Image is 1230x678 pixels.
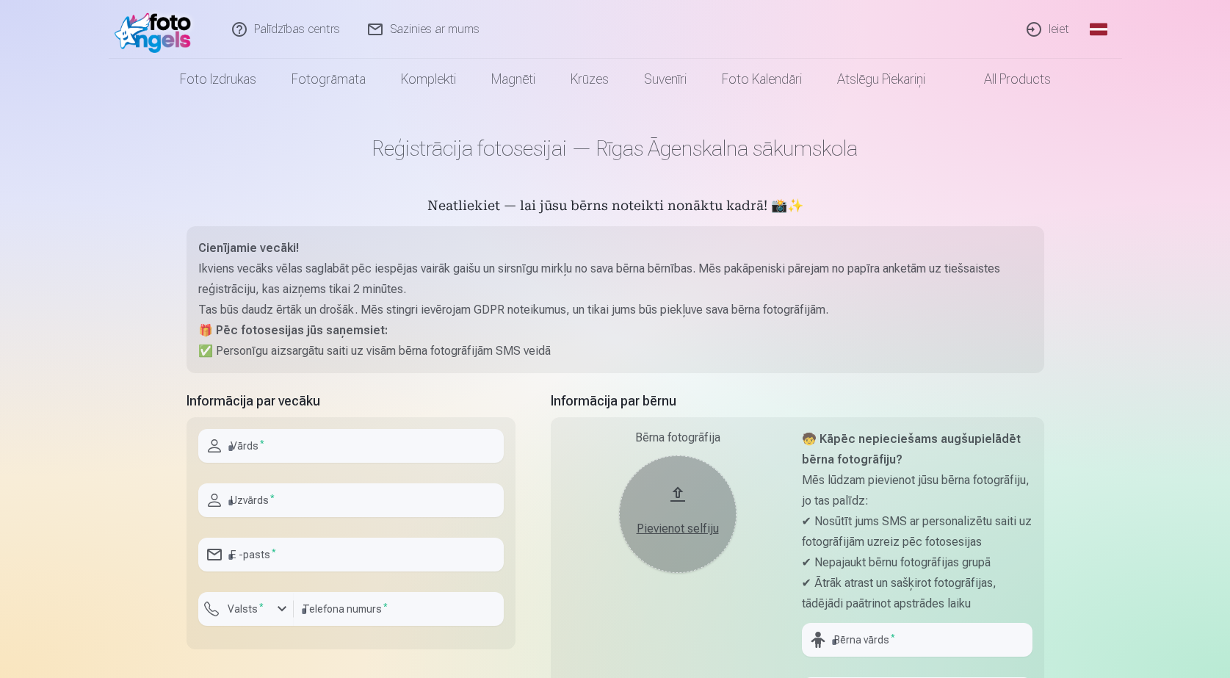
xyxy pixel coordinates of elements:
div: Bērna fotogrāfija [562,429,793,447]
p: Mēs lūdzam pievienot jūsu bērna fotogrāfiju, jo tas palīdz: [802,470,1032,511]
a: All products [943,59,1068,100]
a: Foto izdrukas [162,59,274,100]
h5: Neatliekiet — lai jūsu bērns noteikti nonāktu kadrā! 📸✨ [187,197,1044,217]
a: Komplekti [383,59,474,100]
h1: Reģistrācija fotosesijai — Rīgas Āgenskalna sākumskola [187,135,1044,162]
h5: Informācija par bērnu [551,391,1044,411]
p: ✔ Nepajaukt bērnu fotogrāfijas grupā [802,552,1032,573]
button: Valsts* [198,592,294,626]
a: Atslēgu piekariņi [820,59,943,100]
a: Foto kalendāri [704,59,820,100]
img: /fa1 [115,6,199,53]
p: ✔ Ātrāk atrast un sašķirot fotogrāfijas, tādējādi paātrinot apstrādes laiku [802,573,1032,614]
p: Ikviens vecāks vēlas saglabāt pēc iespējas vairāk gaišu un sirsnīgu mirkļu no sava bērna bērnības... [198,259,1032,300]
p: ✔ Nosūtīt jums SMS ar personalizētu saiti uz fotogrāfijām uzreiz pēc fotosesijas [802,511,1032,552]
p: ✅ Personīgu aizsargātu saiti uz visām bērna fotogrāfijām SMS veidā [198,341,1032,361]
label: Valsts [222,602,269,616]
div: Pievienot selfiju [634,520,722,538]
button: Pievienot selfiju [619,455,737,573]
p: Tas būs daudz ērtāk un drošāk. Mēs stingri ievērojam GDPR noteikumus, un tikai jums būs piekļuve ... [198,300,1032,320]
h5: Informācija par vecāku [187,391,515,411]
strong: 🧒 Kāpēc nepieciešams augšupielādēt bērna fotogrāfiju? [802,432,1021,466]
a: Magnēti [474,59,553,100]
a: Krūzes [553,59,626,100]
a: Suvenīri [626,59,704,100]
strong: Cienījamie vecāki! [198,241,299,255]
a: Fotogrāmata [274,59,383,100]
strong: 🎁 Pēc fotosesijas jūs saņemsiet: [198,323,388,337]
